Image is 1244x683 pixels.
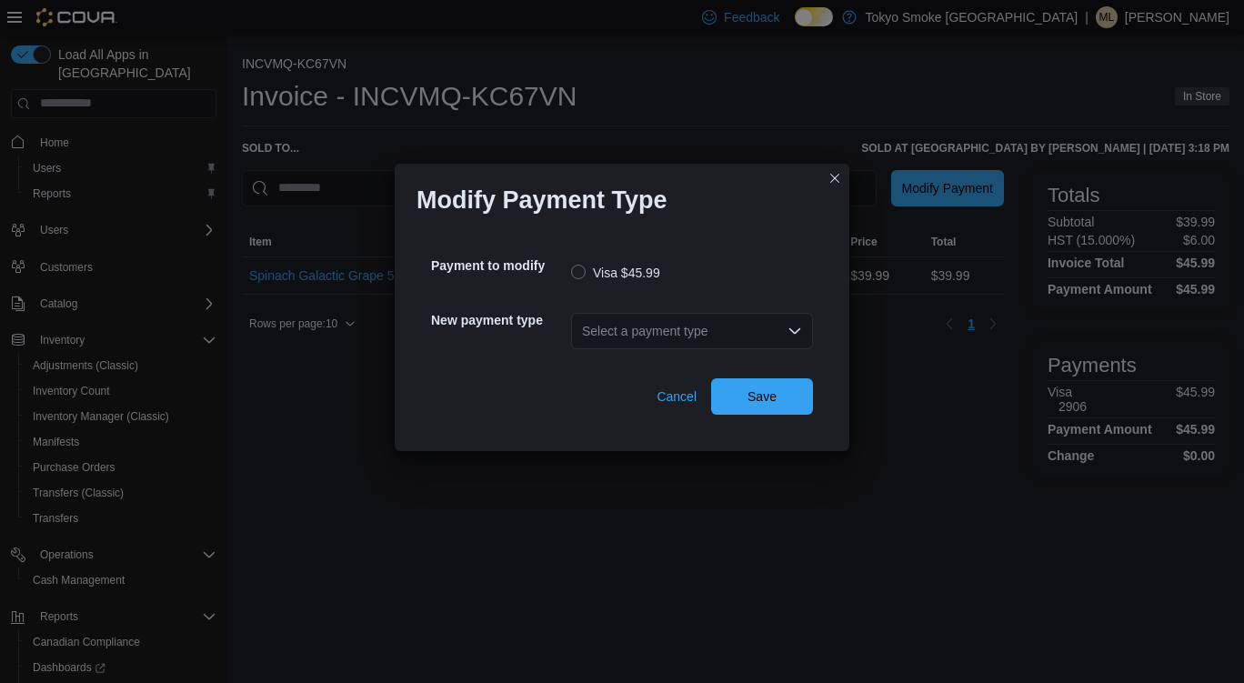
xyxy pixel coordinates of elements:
[582,320,584,342] input: Accessible screen reader label
[824,167,846,189] button: Closes this modal window
[649,378,704,415] button: Cancel
[657,387,697,406] span: Cancel
[747,387,777,406] span: Save
[431,302,567,338] h5: New payment type
[416,186,667,215] h1: Modify Payment Type
[711,378,813,415] button: Save
[788,324,802,338] button: Open list of options
[431,247,567,284] h5: Payment to modify
[571,262,660,284] label: Visa $45.99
